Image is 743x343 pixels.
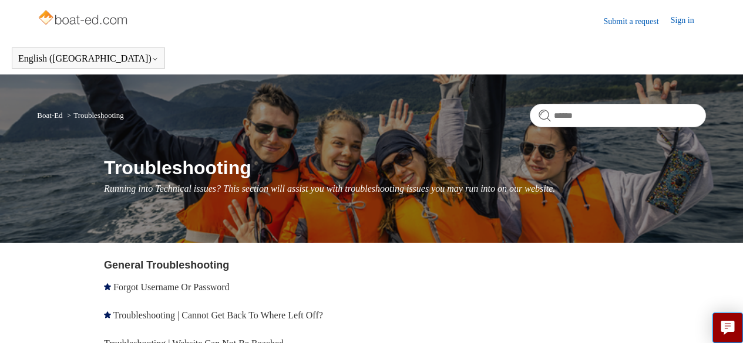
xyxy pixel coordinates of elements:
[104,283,111,290] svg: Promoted article
[530,104,706,127] input: Search
[37,111,65,120] li: Boat-Ed
[104,182,706,196] p: Running into Technical issues? This section will assist you with troubleshooting issues you may r...
[104,154,706,182] h1: Troubleshooting
[37,111,62,120] a: Boat-Ed
[671,14,706,28] a: Sign in
[712,313,743,343] button: Live chat
[18,53,159,64] button: English ([GEOGRAPHIC_DATA])
[113,310,323,320] a: Troubleshooting | Cannot Get Back To Where Left Off?
[604,15,671,28] a: Submit a request
[65,111,124,120] li: Troubleshooting
[104,311,111,318] svg: Promoted article
[104,259,229,271] a: General Troubleshooting
[113,282,229,292] a: Forgot Username Or Password
[37,7,130,30] img: Boat-Ed Help Center home page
